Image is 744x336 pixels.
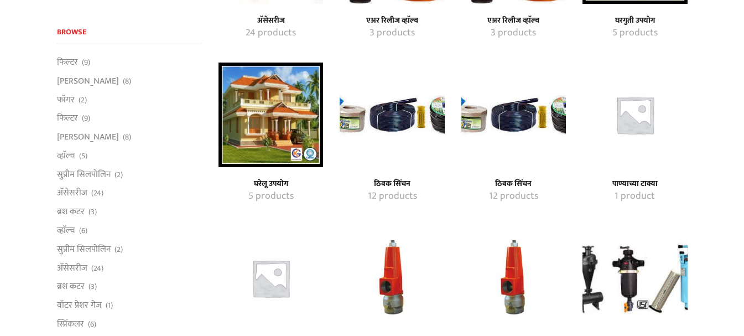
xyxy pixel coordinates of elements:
[474,179,554,189] a: Visit product category ठिबक सिंचन
[595,26,675,40] a: Visit product category घरगुती उपयोग
[123,76,131,87] span: (8)
[352,26,432,40] a: Visit product category एअर रिलीज व्हाॅल्व
[79,151,87,162] span: (5)
[248,189,294,204] mark: 5 products
[582,63,687,167] a: Visit product category पाण्याच्या टाक्या
[218,63,323,167] a: Visit product category घरेलू उपयोग
[57,221,75,240] a: व्हाॅल्व
[352,189,432,204] a: Visit product category ठिबक सिंचन
[218,63,323,167] img: घरेलू उपयोग
[82,57,90,68] span: (9)
[352,179,432,189] a: Visit product category ठिबक सिंचन
[89,281,97,292] span: (3)
[57,165,111,184] a: सुप्रीम सिलपोलिन
[612,26,658,40] mark: 5 products
[352,179,432,189] h4: ठिबक सिंचन
[231,179,311,189] h4: घरेलू उपयोग
[57,56,78,71] a: फिल्टर
[615,189,655,204] mark: 1 product
[461,226,566,330] a: Visit product category प्रेशर रिलीफ व्हाॅल्व
[461,226,566,330] img: प्रेशर रिलीफ व्हाॅल्व
[489,189,538,204] mark: 12 products
[246,26,296,40] mark: 24 products
[582,226,687,330] img: फिल्टर
[461,63,566,167] a: Visit product category ठिबक सिंचन
[91,188,103,199] span: (24)
[595,179,675,189] a: Visit product category पाण्याच्या टाक्या
[57,296,102,315] a: वॉटर प्रेशर गेज
[231,16,311,25] h4: अ‍ॅसेसरीज
[91,263,103,274] span: (24)
[595,179,675,189] h4: पाण्याच्या टाक्या
[57,25,86,38] span: Browse
[57,109,78,128] a: फिल्टर
[82,113,90,124] span: (9)
[370,26,415,40] mark: 3 products
[474,16,554,25] h4: एअर रिलीज व्हाॅल्व
[57,184,87,203] a: अ‍ॅसेसरीज
[340,63,444,167] img: ठिबक सिंचन
[57,203,85,221] a: ब्रश कटर
[57,277,85,296] a: ब्रश कटर
[89,206,97,218] span: (3)
[106,300,113,311] span: (1)
[582,226,687,330] a: Visit product category फिल्टर
[582,63,687,167] img: पाण्याच्या टाक्या
[79,225,87,236] span: (6)
[57,128,119,147] a: [PERSON_NAME]
[491,26,536,40] mark: 3 products
[115,169,123,180] span: (2)
[79,95,87,106] span: (2)
[352,16,432,25] h4: एअर रिलीज व्हाॅल्व
[57,90,75,109] a: फॉगर
[115,244,123,255] span: (2)
[231,179,311,189] a: Visit product category घरेलू उपयोग
[57,146,75,165] a: व्हाॅल्व
[368,189,417,204] mark: 12 products
[595,16,675,25] h4: घरगुती उपयोग
[474,189,554,204] a: Visit product category ठिबक सिंचन
[218,226,323,330] a: Visit product category पानीकी टंकिया
[340,63,444,167] a: Visit product category ठिबक सिंचन
[88,319,96,330] span: (6)
[461,63,566,167] img: ठिबक सिंचन
[474,16,554,25] a: Visit product category एअर रिलीज व्हाॅल्व
[57,240,111,259] a: सुप्रीम सिलपोलिन
[57,259,87,277] a: अ‍ॅसेसरीज
[352,16,432,25] a: Visit product category एअर रिलीज व्हाॅल्व
[218,226,323,330] img: पानीकी टंकिया
[123,132,131,143] span: (8)
[231,16,311,25] a: Visit product category अ‍ॅसेसरीज
[57,314,84,333] a: स्प्रिंकलर
[340,226,444,330] img: प्रेशर रिलीफ व्हाॅल्व
[231,26,311,40] a: Visit product category अ‍ॅसेसरीज
[474,26,554,40] a: Visit product category एअर रिलीज व्हाॅल्व
[231,189,311,204] a: Visit product category घरेलू उपयोग
[340,226,444,330] a: Visit product category प्रेशर रिलीफ व्हाॅल्व
[57,71,119,90] a: [PERSON_NAME]
[595,16,675,25] a: Visit product category घरगुती उपयोग
[595,189,675,204] a: Visit product category पाण्याच्या टाक्या
[474,179,554,189] h4: ठिबक सिंचन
